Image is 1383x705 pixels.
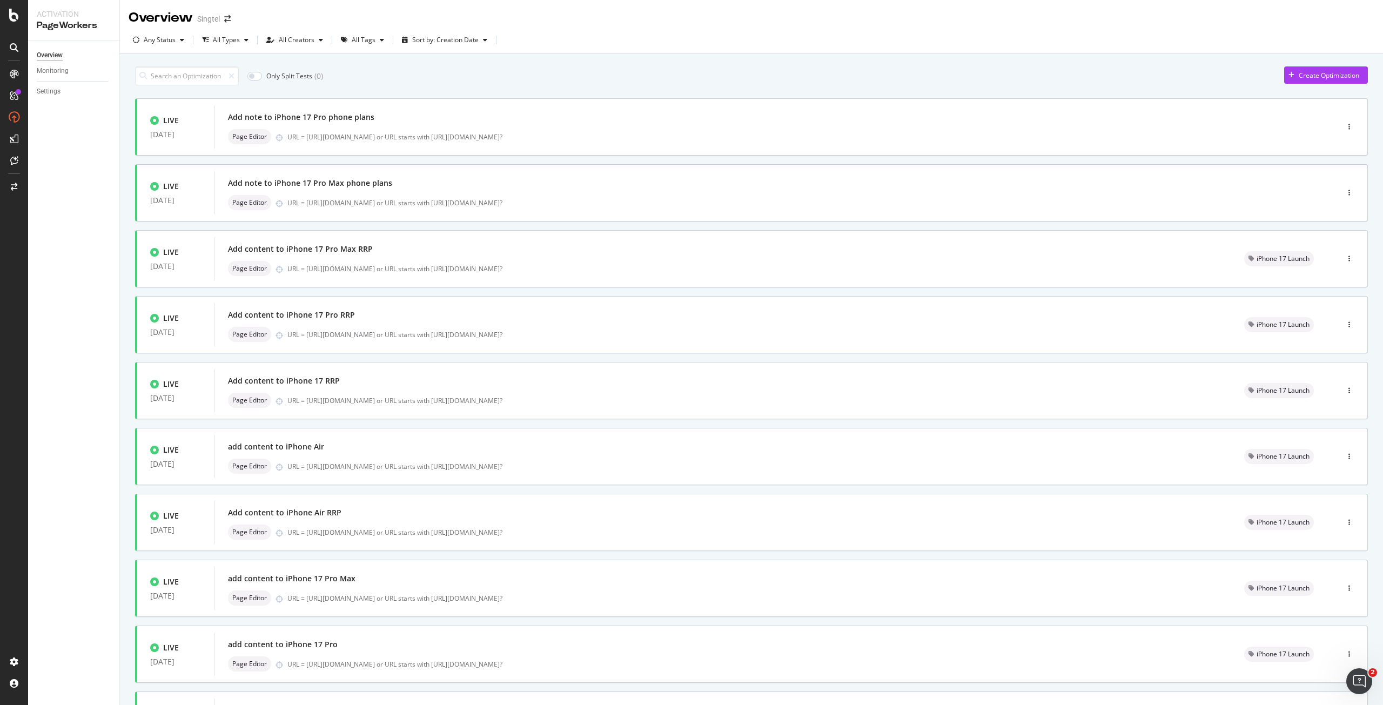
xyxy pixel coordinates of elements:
div: [DATE] [150,262,202,271]
div: neutral label [228,327,271,342]
div: LIVE [163,445,179,455]
div: [DATE] [150,460,202,468]
div: neutral label [1244,515,1314,530]
button: Create Optimization [1284,66,1368,84]
div: URL = [URL][DOMAIN_NAME] or URL starts with [URL][DOMAIN_NAME]? [287,396,1218,405]
div: add content to iPhone Air [228,441,324,452]
div: PageWorkers [37,19,111,32]
div: URL = [URL][DOMAIN_NAME] or URL starts with [URL][DOMAIN_NAME]? [287,462,1218,471]
div: [DATE] [150,657,202,666]
button: All Tags [337,31,388,49]
div: URL = [URL][DOMAIN_NAME] or URL starts with [URL][DOMAIN_NAME]? [287,660,1218,669]
div: Add content to iPhone 17 RRP [228,375,340,386]
div: Overview [129,9,193,27]
button: All Types [198,31,253,49]
div: add content to iPhone 17 Pro [228,639,338,650]
div: neutral label [1244,383,1314,398]
span: Page Editor [232,265,267,272]
input: Search an Optimization [135,66,239,85]
div: Add note to iPhone 17 Pro phone plans [228,112,374,123]
div: Add content to iPhone 17 Pro RRP [228,310,355,320]
span: Page Editor [232,463,267,469]
div: Overview [37,50,63,61]
div: URL = [URL][DOMAIN_NAME] or URL starts with [URL][DOMAIN_NAME]? [287,132,1292,142]
div: Add note to iPhone 17 Pro Max phone plans [228,178,392,189]
span: 2 [1368,668,1377,677]
div: [DATE] [150,526,202,534]
span: Page Editor [232,397,267,404]
span: iPhone 17 Launch [1257,585,1310,592]
div: LIVE [163,247,179,258]
div: URL = [URL][DOMAIN_NAME] or URL starts with [URL][DOMAIN_NAME]? [287,330,1218,339]
a: Overview [37,50,112,61]
div: LIVE [163,576,179,587]
span: Page Editor [232,661,267,667]
div: All Creators [279,37,314,43]
div: URL = [URL][DOMAIN_NAME] or URL starts with [URL][DOMAIN_NAME]? [287,528,1218,537]
div: LIVE [163,511,179,521]
div: [DATE] [150,130,202,139]
div: [DATE] [150,592,202,600]
div: neutral label [228,590,271,606]
div: neutral label [228,261,271,276]
span: iPhone 17 Launch [1257,651,1310,657]
span: iPhone 17 Launch [1257,387,1310,394]
div: URL = [URL][DOMAIN_NAME] or URL starts with [URL][DOMAIN_NAME]? [287,264,1218,273]
div: neutral label [228,129,271,144]
div: LIVE [163,181,179,192]
button: All Creators [262,31,327,49]
div: [DATE] [150,328,202,337]
button: Any Status [129,31,189,49]
div: Settings [37,86,61,97]
span: Page Editor [232,133,267,140]
span: Page Editor [232,595,267,601]
div: neutral label [228,656,271,672]
div: [DATE] [150,394,202,402]
div: arrow-right-arrow-left [224,15,231,23]
div: [DATE] [150,196,202,205]
div: URL = [URL][DOMAIN_NAME] or URL starts with [URL][DOMAIN_NAME]? [287,198,1292,207]
div: neutral label [228,195,271,210]
div: neutral label [1244,581,1314,596]
span: iPhone 17 Launch [1257,256,1310,262]
div: All Tags [352,37,375,43]
div: Singtel [197,14,220,24]
div: Activation [37,9,111,19]
button: Sort by: Creation Date [398,31,492,49]
div: ( 0 ) [314,71,323,82]
div: Monitoring [37,65,69,77]
div: Add content to iPhone Air RRP [228,507,341,518]
div: All Types [213,37,240,43]
div: neutral label [1244,317,1314,332]
div: Sort by: Creation Date [412,37,479,43]
div: LIVE [163,313,179,324]
a: Settings [37,86,112,97]
div: neutral label [1244,251,1314,266]
span: iPhone 17 Launch [1257,453,1310,460]
div: add content to iPhone 17 Pro Max [228,573,355,584]
div: neutral label [1244,449,1314,464]
div: LIVE [163,642,179,653]
div: Create Optimization [1299,71,1359,80]
div: LIVE [163,115,179,126]
div: neutral label [1244,647,1314,662]
a: Monitoring [37,65,112,77]
span: Page Editor [232,331,267,338]
div: Only Split Tests [266,71,312,80]
div: neutral label [228,525,271,540]
div: Any Status [144,37,176,43]
div: neutral label [228,459,271,474]
div: LIVE [163,379,179,390]
span: Page Editor [232,199,267,206]
iframe: Intercom live chat [1346,668,1372,694]
div: neutral label [228,393,271,408]
span: Page Editor [232,529,267,535]
div: URL = [URL][DOMAIN_NAME] or URL starts with [URL][DOMAIN_NAME]? [287,594,1218,603]
div: Add content to iPhone 17 Pro Max RRP [228,244,373,254]
span: iPhone 17 Launch [1257,519,1310,526]
span: iPhone 17 Launch [1257,321,1310,328]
